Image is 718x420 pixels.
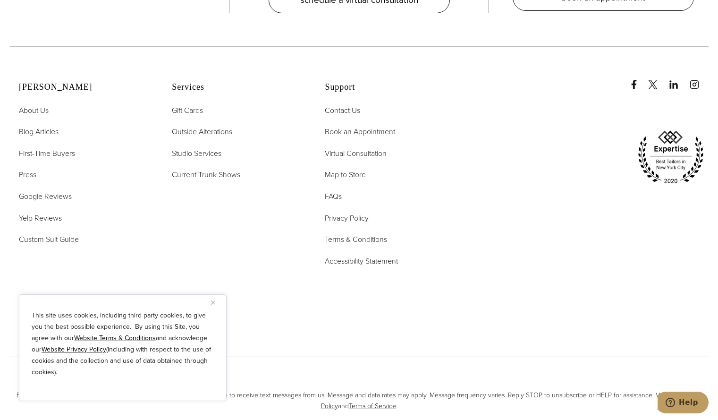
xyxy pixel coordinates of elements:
span: Press [19,169,36,180]
span: Google Reviews [19,191,72,202]
a: First-Time Buyers [19,147,75,160]
a: Virtual Consultation [325,147,387,160]
a: About Us [19,104,49,117]
a: Contact Us [325,104,360,117]
a: Facebook [629,70,646,89]
a: Google Reviews [19,190,72,203]
a: Map to Store [325,169,366,181]
a: FAQs [325,190,342,203]
span: First-Time Buyers [19,148,75,159]
span: Map to Store [325,169,366,180]
h2: [PERSON_NAME] [19,82,148,93]
span: Privacy Policy [325,213,369,223]
a: Press [19,169,36,181]
a: Studio Services [172,147,221,160]
span: Contact Us [325,105,360,116]
a: Custom Suit Guide [19,233,79,246]
span: Book an Appointment [325,126,395,137]
a: Blog Articles [19,126,59,138]
span: By providing your phone number to [PERSON_NAME] Custom, you agree to receive text messages from u... [9,390,709,411]
span: Custom Suit Guide [19,234,79,245]
a: Outside Alterations [172,126,232,138]
a: Current Trunk Shows [172,169,240,181]
a: Terms & Conditions [325,233,387,246]
a: Gift Cards [172,104,203,117]
span: Yelp Reviews [19,213,62,223]
a: Website Terms & Conditions [74,333,156,343]
img: expertise, best tailors in new york city 2020 [633,127,709,188]
iframe: Opens a widget where you can chat to one of our agents [658,392,709,415]
a: Accessibility Statement [325,255,398,267]
span: Gift Cards [172,105,203,116]
span: Blog Articles [19,126,59,137]
h2: Services [172,82,301,93]
a: Terms of Service [349,401,396,411]
a: Privacy Policy [321,390,702,411]
a: Yelp Reviews [19,212,62,224]
a: Website Privacy Policy [42,344,106,354]
span: Current Trunk Shows [172,169,240,180]
nav: Services Footer Nav [172,104,301,181]
a: x/twitter [648,70,667,89]
p: This site uses cookies, including third party cookies, to give you the best possible experience. ... [32,310,214,378]
h2: Support [325,82,454,93]
span: FAQs [325,191,342,202]
span: About Us [19,105,49,116]
span: Terms & Conditions [325,234,387,245]
a: linkedin [669,70,688,89]
span: Accessibility Statement [325,256,398,266]
span: Virtual Consultation [325,148,387,159]
a: Book an Appointment [325,126,395,138]
span: Outside Alterations [172,126,232,137]
button: Close [211,297,222,308]
nav: Alan David Footer Nav [19,104,148,246]
nav: Support Footer Nav [325,104,454,267]
a: instagram [690,70,709,89]
img: Close [211,300,215,305]
span: Studio Services [172,148,221,159]
a: Privacy Policy [325,212,369,224]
